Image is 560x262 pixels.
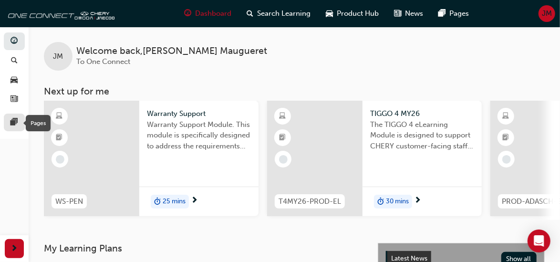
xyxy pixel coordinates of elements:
span: Search Learning [257,8,311,19]
span: booktick-icon [56,132,63,144]
h3: My Learning Plans [44,243,363,254]
span: News [405,8,423,19]
span: news-icon [11,95,18,104]
div: Pages [26,115,51,131]
a: search-iconSearch Learning [239,4,318,23]
div: Open Intercom Messenger [528,230,550,252]
a: pages-iconPages [431,4,477,23]
span: pages-icon [438,8,446,20]
span: The TIGGO 4 eLearning Module is designed to support CHERY customer-facing staff with the product ... [370,119,474,152]
span: learningResourceType_ELEARNING-icon [503,110,509,123]
span: learningRecordVerb_NONE-icon [56,155,64,164]
span: learningResourceType_ELEARNING-icon [56,110,63,123]
span: Warranty Support [147,108,251,119]
span: JM [53,51,63,62]
a: WS-PENWarranty SupportWarranty Support Module. This module is specifically designed to address th... [44,101,259,216]
span: 25 mins [163,196,186,207]
a: news-iconNews [386,4,431,23]
span: pages-icon [11,118,18,127]
span: learningRecordVerb_NONE-icon [502,155,511,164]
a: T4MY26-PROD-ELTIGGO 4 MY26The TIGGO 4 eLearning Module is designed to support CHERY customer-faci... [267,101,482,216]
button: JM [539,5,555,22]
span: booktick-icon [503,132,509,144]
span: TIGGO 4 MY26 [370,108,474,119]
span: Product Hub [337,8,379,19]
span: guage-icon [184,8,191,20]
span: Welcome back , [PERSON_NAME] Maugueret [76,46,267,57]
a: guage-iconDashboard [176,4,239,23]
span: JM [542,8,552,19]
img: oneconnect [5,4,114,23]
span: next-icon [11,243,18,255]
a: car-iconProduct Hub [318,4,386,23]
span: T4MY26-PROD-EL [279,196,341,207]
span: To One Connect [76,57,130,66]
span: guage-icon [11,37,18,46]
span: next-icon [414,197,421,205]
span: Pages [449,8,469,19]
span: Dashboard [195,8,231,19]
span: news-icon [394,8,401,20]
span: 30 mins [386,196,409,207]
span: Warranty Support Module. This module is specifically designed to address the requirements and pro... [147,119,251,152]
span: learningRecordVerb_NONE-icon [279,155,288,164]
span: WS-PEN [55,196,83,207]
span: duration-icon [154,196,161,208]
span: car-icon [11,76,18,84]
span: search-icon [247,8,253,20]
span: search-icon [11,57,18,65]
span: car-icon [326,8,333,20]
span: next-icon [191,197,198,205]
span: booktick-icon [280,132,286,144]
span: duration-icon [377,196,384,208]
span: learningResourceType_ELEARNING-icon [280,110,286,123]
h3: Next up for me [29,86,560,97]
